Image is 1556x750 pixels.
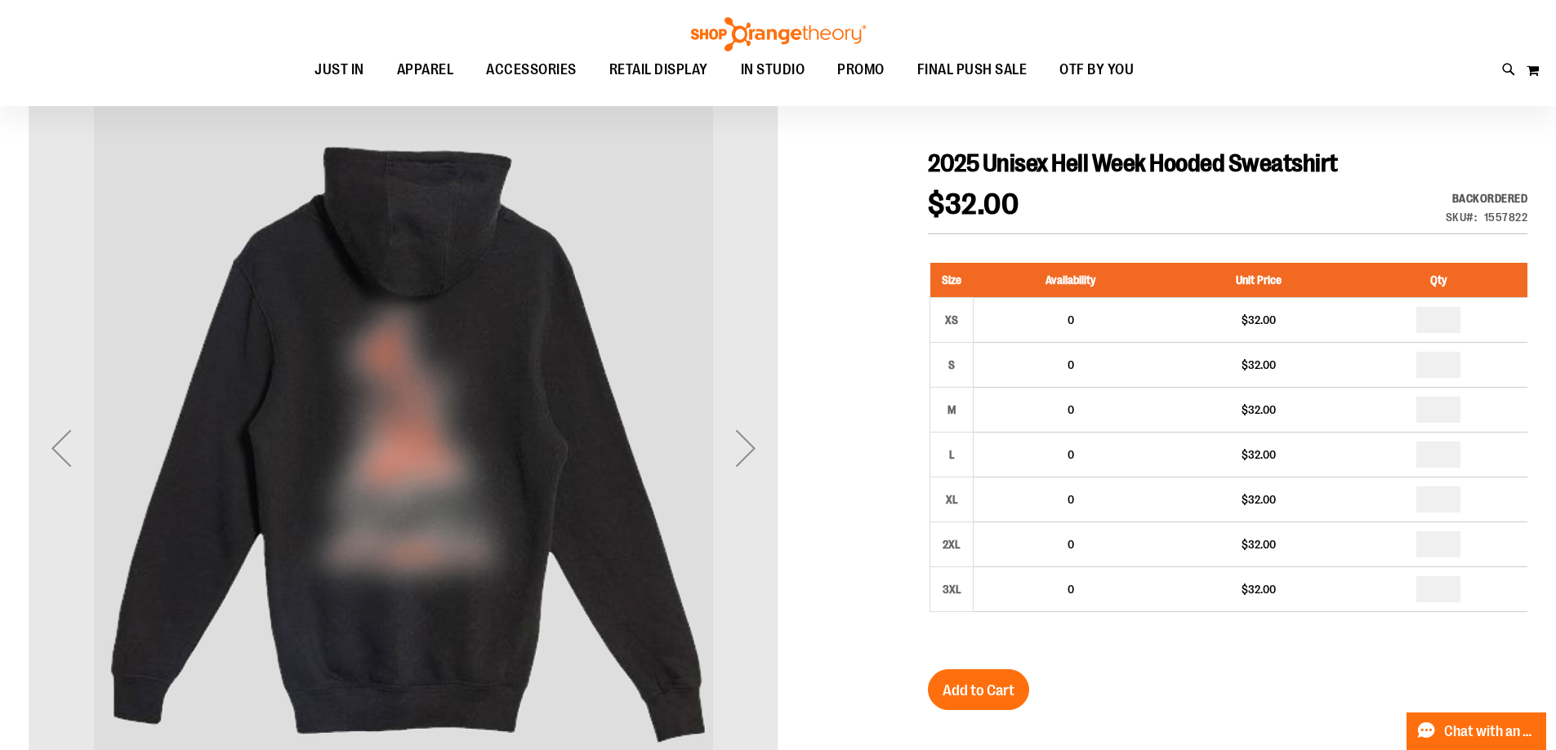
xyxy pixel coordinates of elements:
[1446,211,1478,224] strong: SKU
[689,17,868,51] img: Shop Orangetheory
[837,51,885,88] span: PROMO
[298,51,381,89] a: JUST IN
[901,51,1044,89] a: FINAL PUSH SALE
[974,263,1168,298] th: Availability
[939,577,964,601] div: 3XL
[1068,403,1074,416] span: 0
[928,669,1029,710] button: Add to Cart
[397,51,454,88] span: APPAREL
[1484,209,1528,225] div: 1557822
[1350,263,1527,298] th: Qty
[939,353,964,377] div: S
[939,397,964,422] div: M
[486,51,577,88] span: ACCESSORIES
[1175,581,1341,597] div: $32.00
[943,681,1014,699] span: Add to Cart
[1068,538,1074,551] span: 0
[593,51,724,89] a: RETAIL DISPLAY
[741,51,805,88] span: IN STUDIO
[1446,190,1528,206] div: Backordered
[1068,493,1074,506] span: 0
[470,51,593,89] a: ACCESSORIES
[939,442,964,467] div: L
[1059,51,1134,88] span: OTF BY YOU
[821,51,901,89] a: PROMO
[1175,357,1341,373] div: $32.00
[1068,358,1074,371] span: 0
[1068,583,1074,596] span: 0
[609,51,708,88] span: RETAIL DISPLAY
[1444,724,1536,739] span: Chat with an Expert
[928,149,1338,177] span: 2025 Unisex Hell Week Hooded Sweatshirt
[381,51,470,88] a: APPAREL
[928,188,1019,221] span: $32.00
[724,51,822,89] a: IN STUDIO
[1068,448,1074,461] span: 0
[1175,446,1341,463] div: $32.00
[1043,51,1150,89] a: OTF BY YOU
[939,308,964,332] div: XS
[1175,312,1341,328] div: $32.00
[1446,190,1528,206] div: Availability
[1167,263,1349,298] th: Unit Price
[939,487,964,512] div: XL
[1407,712,1547,750] button: Chat with an Expert
[1175,536,1341,553] div: $32.00
[1068,313,1074,326] span: 0
[1175,491,1341,508] div: $32.00
[939,532,964,557] div: 2XL
[917,51,1028,88] span: FINAL PUSH SALE
[314,51,364,88] span: JUST IN
[930,263,974,298] th: Size
[1175,402,1341,418] div: $32.00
